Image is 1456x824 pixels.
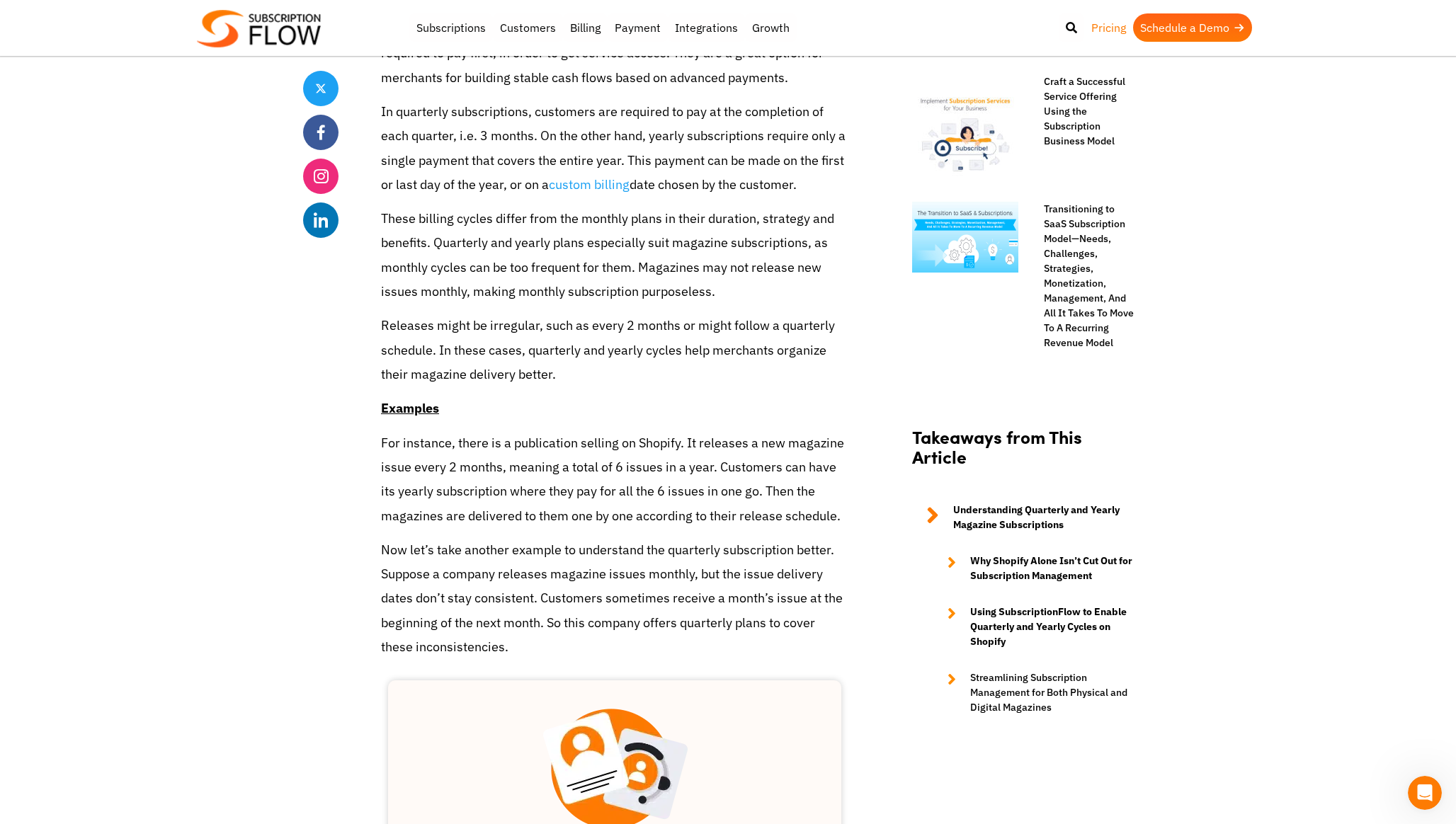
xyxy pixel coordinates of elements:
p: These billing cycles differ from the monthly plans in their duration, strategy and benefits. Quar... [381,207,848,304]
a: Billing [563,13,608,42]
h2: Takeaways from This Article [912,427,1139,482]
strong: Why Shopify Alone Isn’t Cut Out for Subscription Management [970,554,1139,583]
a: Transitioning to SaaS Subscription Model—Needs, Challenges, Strategies, Monetization, Management,... [1030,202,1139,350]
p: Now let’s take another example to understand the quarterly subscription better. Suppose a company... [381,538,848,659]
strong: Using SubscriptionFlow to Enable Quarterly and Yearly Cycles on Shopify [970,605,1139,649]
p: Releases might be irregular, such as every 2 months or might follow a quarterly schedule. In thes... [381,314,848,387]
a: Understanding Quarterly and Yearly Magazine Subscriptions [912,503,1139,532]
u: Examples [381,400,439,416]
a: Craft a Successful Service Offering Using the Subscription Business Model [1030,74,1139,149]
iframe: Intercom live chat [1408,776,1442,810]
a: Subscriptions [409,13,493,42]
img: Subscriptionflow [197,10,321,47]
img: setting up a subscription service [912,74,1018,181]
a: Growth [745,13,797,42]
a: Payment [608,13,668,42]
a: Using SubscriptionFlow to Enable Quarterly and Yearly Cycles on Shopify [933,605,1139,649]
a: Customers [493,13,563,42]
p: In quarterly subscriptions, customers are required to pay at the completion of each quarter, i.e.... [381,100,848,197]
strong: Understanding Quarterly and Yearly Magazine Subscriptions [953,503,1139,532]
a: custom billing [549,176,630,193]
a: Schedule a Demo [1133,13,1252,42]
img: Transition-to-SaaS [912,202,1018,273]
a: Streamlining Subscription Management for Both Physical and Digital Magazines [933,670,1139,715]
a: Pricing [1084,13,1133,42]
a: Why Shopify Alone Isn’t Cut Out for Subscription Management [933,554,1139,583]
a: Integrations [668,13,745,42]
p: For instance, there is a publication selling on Shopify. It releases a new magazine issue every 2... [381,431,848,528]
